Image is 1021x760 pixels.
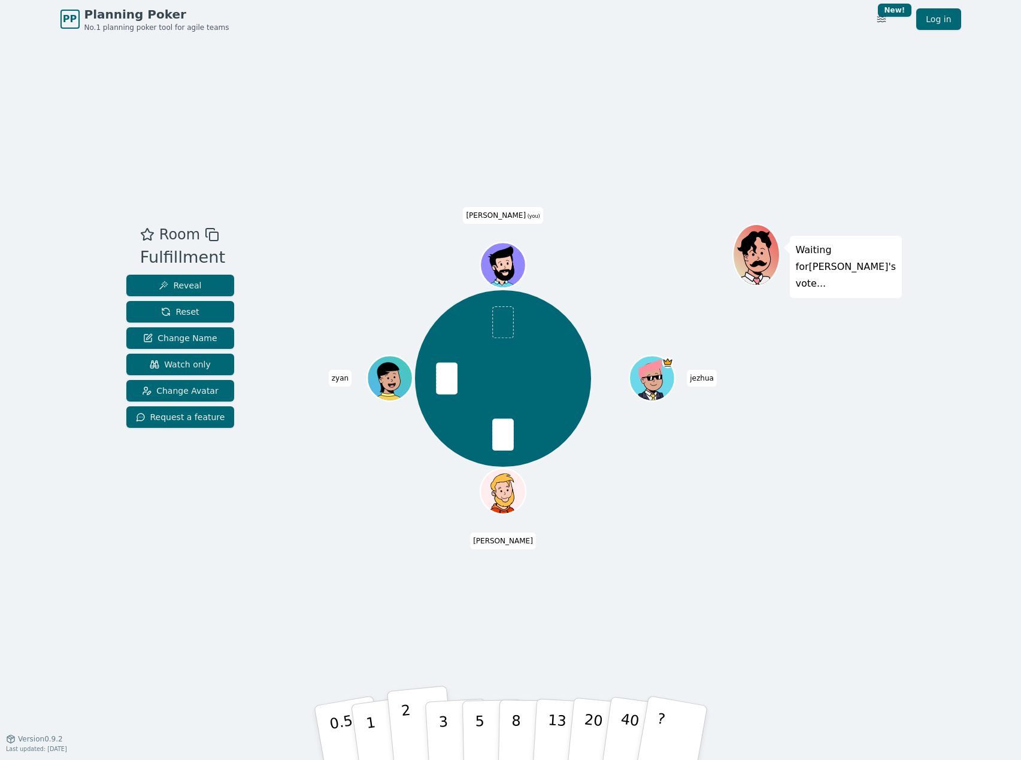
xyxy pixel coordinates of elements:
[136,411,225,423] span: Request a feature
[161,306,199,318] span: Reset
[143,332,217,344] span: Change Name
[126,275,235,296] button: Reveal
[463,207,543,224] span: Click to change your name
[60,6,229,32] a: PPPlanning PokerNo.1 planning poker tool for agile teams
[159,224,200,245] span: Room
[526,214,540,219] span: (you)
[6,734,63,744] button: Version0.9.2
[687,370,717,387] span: Click to change your name
[140,224,154,245] button: Add as favourite
[126,354,235,375] button: Watch only
[63,12,77,26] span: PP
[126,406,235,428] button: Request a feature
[6,746,67,752] span: Last updated: [DATE]
[142,385,219,397] span: Change Avatar
[126,327,235,349] button: Change Name
[140,245,225,270] div: Fulfillment
[662,357,674,369] span: jezhua is the host
[871,8,892,30] button: New!
[84,6,229,23] span: Planning Poker
[878,4,912,17] div: New!
[470,533,536,549] span: Click to change your name
[84,23,229,32] span: No.1 planning poker tool for agile teams
[159,279,201,291] span: Reveal
[796,242,896,292] p: Waiting for [PERSON_NAME] 's vote...
[329,370,352,387] span: Click to change your name
[126,301,235,323] button: Reset
[126,380,235,402] button: Change Avatar
[916,8,961,30] a: Log in
[481,244,524,287] button: Click to change your avatar
[18,734,63,744] span: Version 0.9.2
[150,358,211,370] span: Watch only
